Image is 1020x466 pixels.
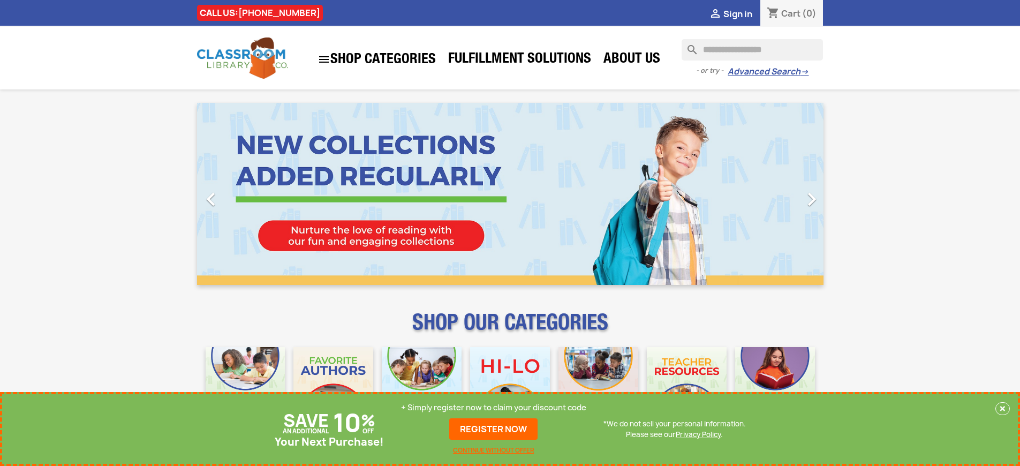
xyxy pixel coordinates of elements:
i: search [682,39,694,52]
p: SHOP OUR CATEGORIES [197,319,823,339]
span: (0) [802,7,817,19]
span: Cart [781,7,800,19]
div: CALL US: [197,5,323,21]
a: About Us [598,49,666,71]
i:  [198,186,224,213]
img: CLC_Fiction_Nonfiction_Mobile.jpg [558,347,638,427]
i:  [318,53,330,66]
i: shopping_cart [767,7,780,20]
a:  Sign in [709,8,752,20]
a: Fulfillment Solutions [443,49,596,71]
a: Advanced Search→ [728,66,809,77]
span: Sign in [723,8,752,20]
img: CLC_Dyslexia_Mobile.jpg [735,347,815,427]
i:  [798,186,825,213]
img: CLC_Phonics_And_Decodables_Mobile.jpg [382,347,462,427]
input: Search [682,39,823,61]
a: Previous [197,103,291,285]
img: CLC_Teacher_Resources_Mobile.jpg [647,347,727,427]
img: Classroom Library Company [197,37,288,79]
a: Next [729,103,823,285]
i:  [709,8,722,21]
span: → [800,66,809,77]
span: - or try - [696,65,728,76]
ul: Carousel container [197,103,823,285]
a: [PHONE_NUMBER] [238,7,320,19]
img: CLC_Bulk_Mobile.jpg [206,347,285,427]
img: CLC_Favorite_Authors_Mobile.jpg [293,347,373,427]
img: CLC_HiLo_Mobile.jpg [470,347,550,427]
a: SHOP CATEGORIES [312,48,441,71]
